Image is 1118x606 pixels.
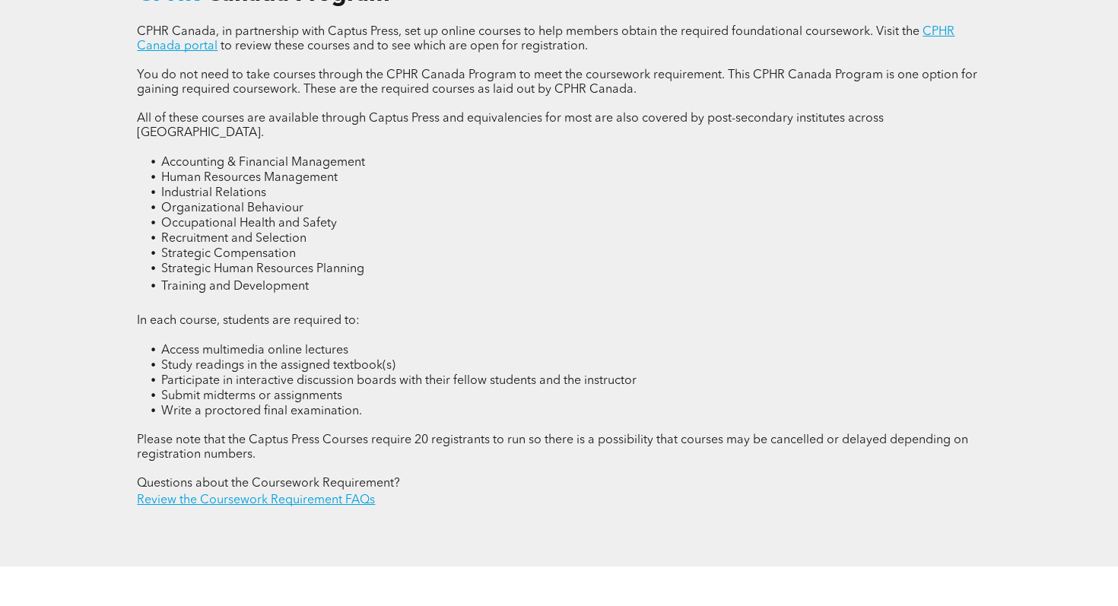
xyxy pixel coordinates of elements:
span: Write a proctored final examination. [161,405,362,417]
span: Participate in interactive discussion boards with their fellow students and the instructor [161,375,637,387]
span: Occupational Health and Safety [161,217,337,230]
a: CPHR Canada portal [137,26,954,52]
span: Training and Development [161,281,309,293]
span: Access multimedia online lectures [161,344,348,357]
span: In each course, students are required to: [137,315,360,327]
span: Study readings in the assigned textbook(s) [161,360,395,372]
span: Organizational Behaviour [161,202,303,214]
span: to review these courses and to see which are open for registration. [221,40,588,52]
span: Please note that the Captus Press Courses require 20 registrants to run so there is a possibility... [137,434,968,461]
span: Submit midterms or assignments [161,390,342,402]
span: You do not need to take courses through the CPHR Canada Program to meet the coursework requiremen... [137,69,977,96]
span: Questions about the Coursework Requirement? [137,478,400,490]
span: All of these courses are available through Captus Press and equivalencies for most are also cover... [137,113,884,139]
span: CPHR Canada, in partnership with Captus Press, set up online courses to help members obtain the r... [137,26,919,38]
span: Industrial Relations [161,187,266,199]
span: Strategic Compensation [161,248,296,260]
a: Review the Coursework Requirement FAQs [137,494,375,506]
span: Accounting & Financial Management [161,157,365,169]
span: Recruitment and Selection [161,233,306,245]
span: Human Resources Management [161,172,338,184]
span: Strategic Human Resources Planning [161,263,364,275]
